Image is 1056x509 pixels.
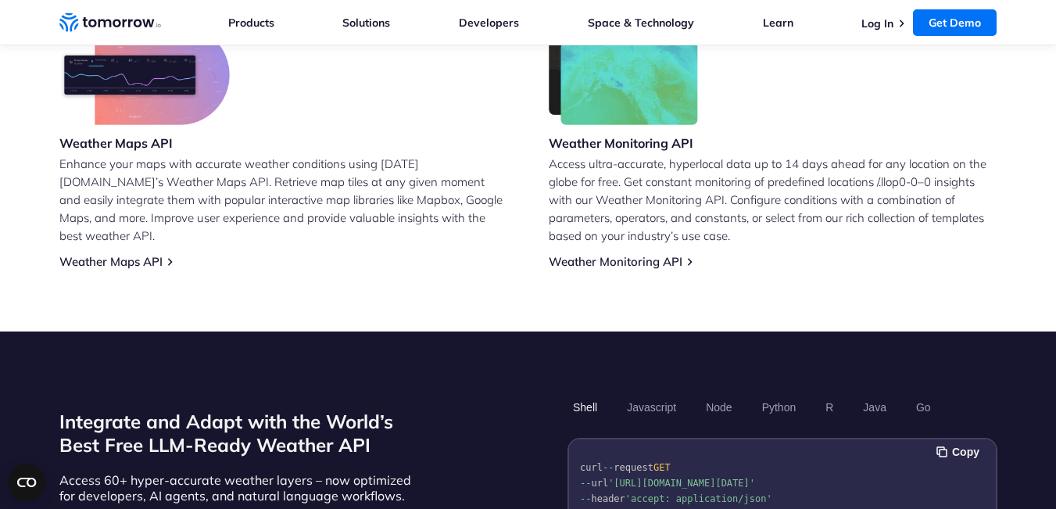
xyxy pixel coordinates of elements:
span: -- [580,478,591,489]
p: Access ultra-accurate, hyperlocal data up to 14 days ahead for any location on the globe for free... [549,155,997,245]
button: Shell [567,394,603,421]
a: Home link [59,11,161,34]
a: Solutions [342,16,390,30]
span: '[URL][DOMAIN_NAME][DATE]' [608,478,755,489]
button: Node [700,394,737,421]
span: -- [602,462,613,473]
button: Javascript [621,394,682,421]
button: Open CMP widget [8,464,45,501]
a: Learn [763,16,793,30]
h2: Integrate and Adapt with the World’s Best Free LLM-Ready Weather API [59,410,419,457]
button: Python [756,394,801,421]
span: 'accept: application/json' [625,493,771,504]
h3: Weather Monitoring API [549,134,699,152]
span: curl [580,462,603,473]
a: Weather Maps API [59,254,163,269]
a: Products [228,16,274,30]
a: Weather Monitoring API [549,254,682,269]
a: Space & Technology [588,16,694,30]
p: Access 60+ hyper-accurate weather layers – now optimized for developers, AI agents, and natural l... [59,472,419,504]
h3: Weather Maps API [59,134,230,152]
button: Go [910,394,936,421]
span: GET [653,462,670,473]
button: Copy [936,443,984,461]
button: Java [857,394,892,421]
p: Enhance your maps with accurate weather conditions using [DATE][DOMAIN_NAME]’s Weather Maps API. ... [59,155,508,245]
span: header [591,493,625,504]
button: R [820,394,839,421]
span: -- [580,493,591,504]
a: Developers [459,16,519,30]
a: Get Demo [913,9,997,36]
a: Log In [861,16,893,30]
span: url [591,478,608,489]
span: request [614,462,653,473]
